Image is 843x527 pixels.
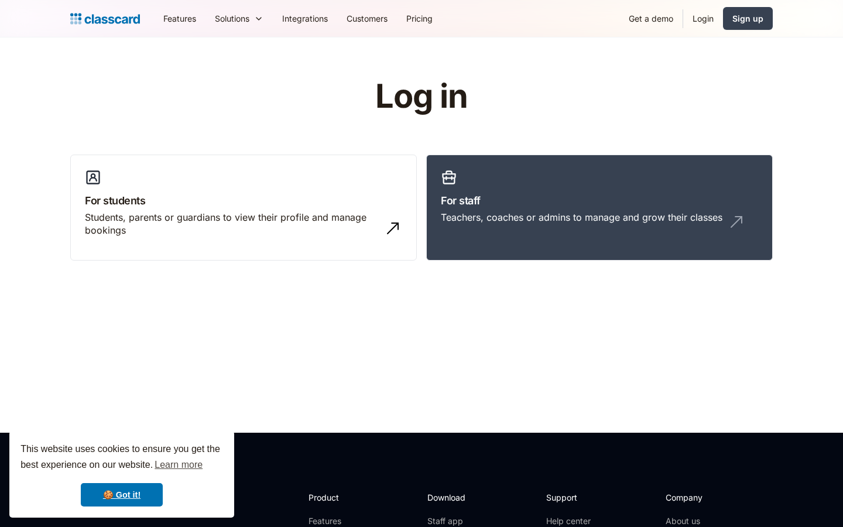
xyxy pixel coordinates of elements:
a: Customers [337,5,397,32]
a: Integrations [273,5,337,32]
h3: For students [85,193,402,208]
a: learn more about cookies [153,456,204,474]
a: For studentsStudents, parents or guardians to view their profile and manage bookings [70,155,417,261]
a: Pricing [397,5,442,32]
a: Get a demo [619,5,683,32]
a: For staffTeachers, coaches or admins to manage and grow their classes [426,155,773,261]
h2: Product [309,491,371,504]
div: cookieconsent [9,431,234,518]
a: Help center [546,515,594,527]
a: Login [683,5,723,32]
h2: Download [427,491,475,504]
a: Features [154,5,205,32]
a: dismiss cookie message [81,483,163,507]
a: home [70,11,140,27]
div: Students, parents or guardians to view their profile and manage bookings [85,211,379,237]
h3: For staff [441,193,758,208]
div: Solutions [205,5,273,32]
h2: Company [666,491,743,504]
a: Sign up [723,7,773,30]
div: Sign up [732,12,763,25]
div: Solutions [215,12,249,25]
span: This website uses cookies to ensure you get the best experience on our website. [20,442,223,474]
a: About us [666,515,743,527]
h1: Log in [236,78,608,115]
a: Features [309,515,371,527]
div: Teachers, coaches or admins to manage and grow their classes [441,211,722,224]
a: Staff app [427,515,475,527]
h2: Support [546,491,594,504]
